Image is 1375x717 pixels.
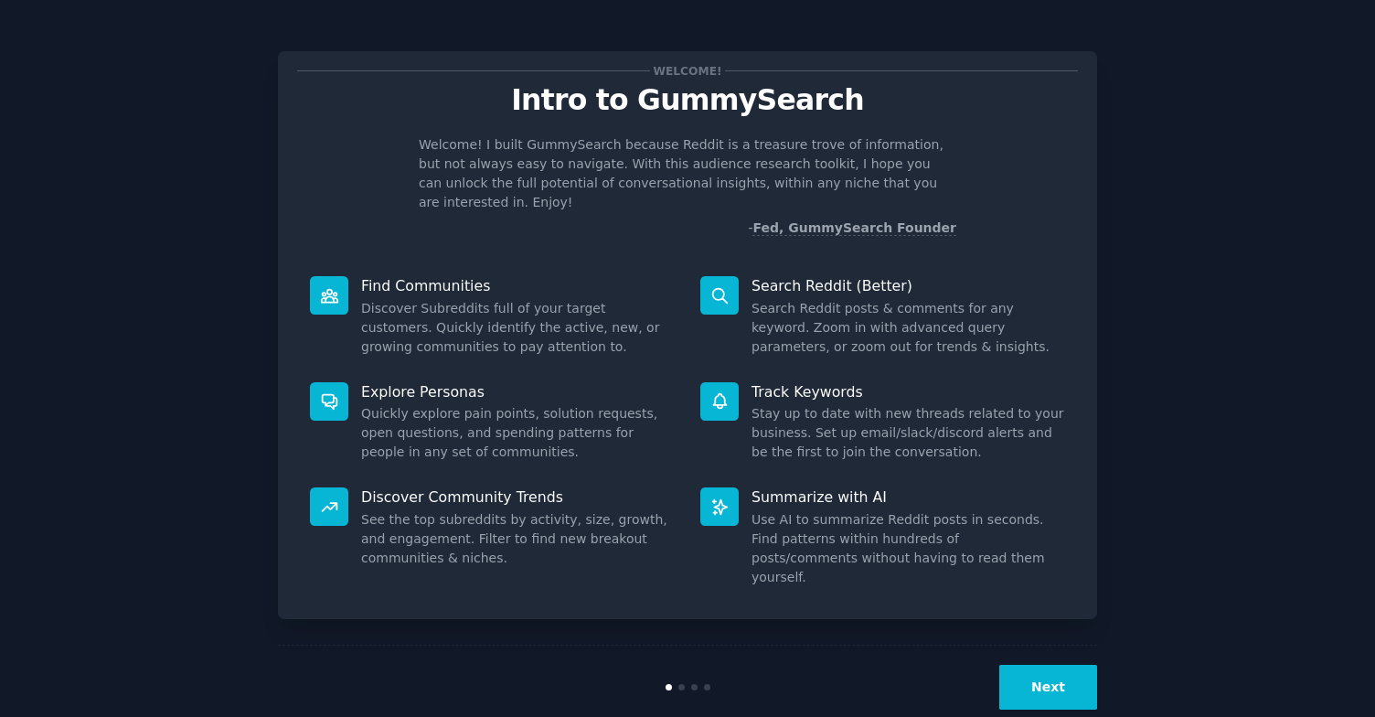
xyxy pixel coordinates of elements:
[751,487,1065,507] p: Summarize with AI
[361,382,675,401] p: Explore Personas
[650,61,725,80] span: Welcome!
[297,84,1078,116] p: Intro to GummySearch
[999,665,1097,710] button: Next
[751,404,1065,462] dd: Stay up to date with new threads related to your business. Set up email/slack/discord alerts and ...
[751,510,1065,587] dd: Use AI to summarize Reddit posts in seconds. Find patterns within hundreds of posts/comments with...
[752,220,956,236] a: Fed, GummySearch Founder
[419,135,956,212] p: Welcome! I built GummySearch because Reddit is a treasure trove of information, but not always ea...
[361,276,675,295] p: Find Communities
[361,299,675,357] dd: Discover Subreddits full of your target customers. Quickly identify the active, new, or growing c...
[751,382,1065,401] p: Track Keywords
[748,219,956,238] div: -
[361,510,675,568] dd: See the top subreddits by activity, size, growth, and engagement. Filter to find new breakout com...
[361,404,675,462] dd: Quickly explore pain points, solution requests, open questions, and spending patterns for people ...
[751,276,1065,295] p: Search Reddit (Better)
[361,487,675,507] p: Discover Community Trends
[751,299,1065,357] dd: Search Reddit posts & comments for any keyword. Zoom in with advanced query parameters, or zoom o...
